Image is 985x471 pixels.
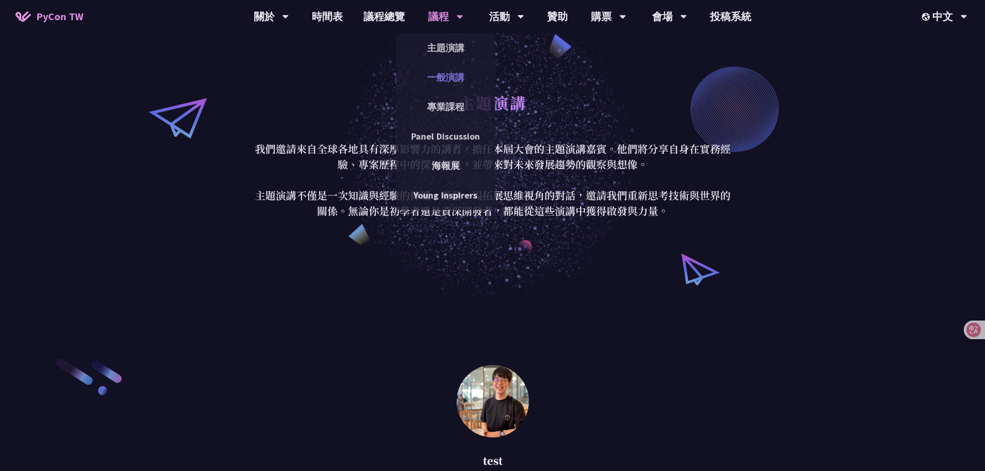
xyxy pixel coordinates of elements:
[396,36,495,60] a: 主題演講
[252,141,733,219] p: 我們邀請來自全球各地具有深厚影響力的講者，擔任本屆大會的主題演講嘉賓。他們將分享自身在實務經驗、專案歷程中的深刻洞見，並帶來對未來發展趨勢的觀察與想像。 主題演講不僅是一次知識與經驗的傳遞，更是...
[5,4,94,29] a: PyCon TW
[396,65,495,89] a: 一般演講
[396,154,495,178] a: 海報展
[36,9,83,24] span: PyCon TW
[396,95,495,119] a: 專業課程
[396,124,495,148] a: Panel Discussion
[922,13,932,21] img: Locale Icon
[396,183,495,207] a: Young Inspirers
[457,365,529,437] img: test
[16,11,31,22] img: Home icon of PyCon TW 2025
